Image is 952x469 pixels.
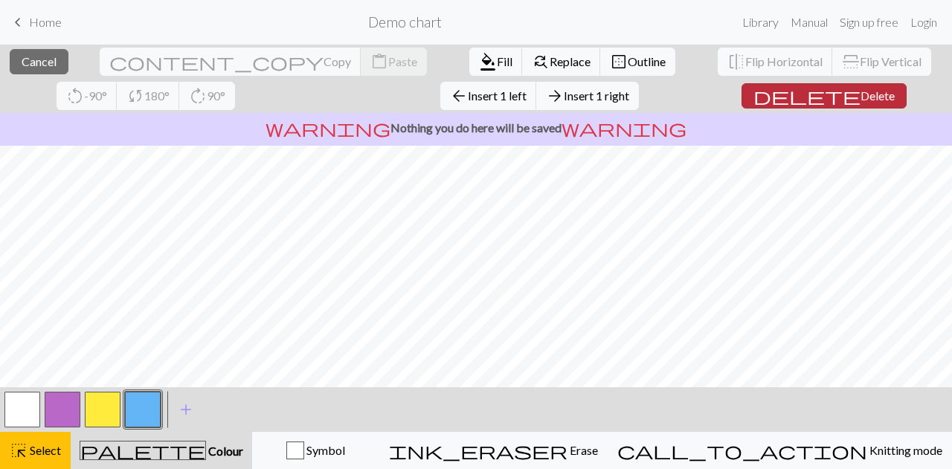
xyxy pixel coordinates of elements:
span: Home [29,15,62,29]
span: 180° [144,88,170,103]
button: Insert 1 right [536,82,639,110]
span: Flip Horizontal [745,54,823,68]
a: Sign up free [834,7,904,37]
a: Library [736,7,785,37]
span: Colour [206,444,243,458]
button: 180° [117,82,180,110]
a: Home [9,10,62,35]
span: content_copy [109,51,324,72]
button: 90° [179,82,235,110]
span: Erase [567,443,598,457]
button: Symbol [252,432,379,469]
span: Symbol [304,443,345,457]
button: Cancel [10,49,68,74]
span: rotate_left [66,85,84,106]
span: call_to_action [617,440,867,461]
button: Fill [469,48,523,76]
span: warning [562,117,686,138]
p: Nothing you do here will be saved [6,119,946,137]
span: highlight_alt [10,440,28,461]
span: Insert 1 right [564,88,629,103]
span: palette [80,440,205,461]
span: find_replace [532,51,550,72]
span: arrow_forward [546,85,564,106]
button: Colour [71,432,252,469]
span: Select [28,443,61,457]
button: -90° [57,82,118,110]
span: flip [727,51,745,72]
span: Cancel [22,54,57,68]
button: Replace [522,48,601,76]
button: Erase [379,432,608,469]
span: ink_eraser [389,440,567,461]
span: -90° [84,88,107,103]
span: Copy [324,54,351,68]
span: 90° [207,88,225,103]
span: Flip Vertical [860,54,922,68]
button: Copy [100,48,361,76]
span: rotate_right [189,85,207,106]
button: Outline [600,48,675,76]
span: delete [753,85,861,106]
button: Insert 1 left [440,82,537,110]
a: Login [904,7,943,37]
span: keyboard_arrow_left [9,12,27,33]
span: add [177,399,195,420]
span: format_color_fill [479,51,497,72]
span: Insert 1 left [468,88,527,103]
span: warning [266,117,390,138]
span: arrow_back [450,85,468,106]
span: Knitting mode [867,443,942,457]
span: Fill [497,54,512,68]
span: sync [126,85,144,106]
button: Knitting mode [608,432,952,469]
span: Outline [628,54,666,68]
button: Flip Vertical [832,48,931,76]
button: Delete [742,83,907,109]
span: border_outer [610,51,628,72]
h2: Demo chart [368,13,442,30]
span: Replace [550,54,591,68]
a: Manual [785,7,834,37]
span: flip [840,53,861,71]
button: Flip Horizontal [718,48,833,76]
span: Delete [861,88,895,103]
